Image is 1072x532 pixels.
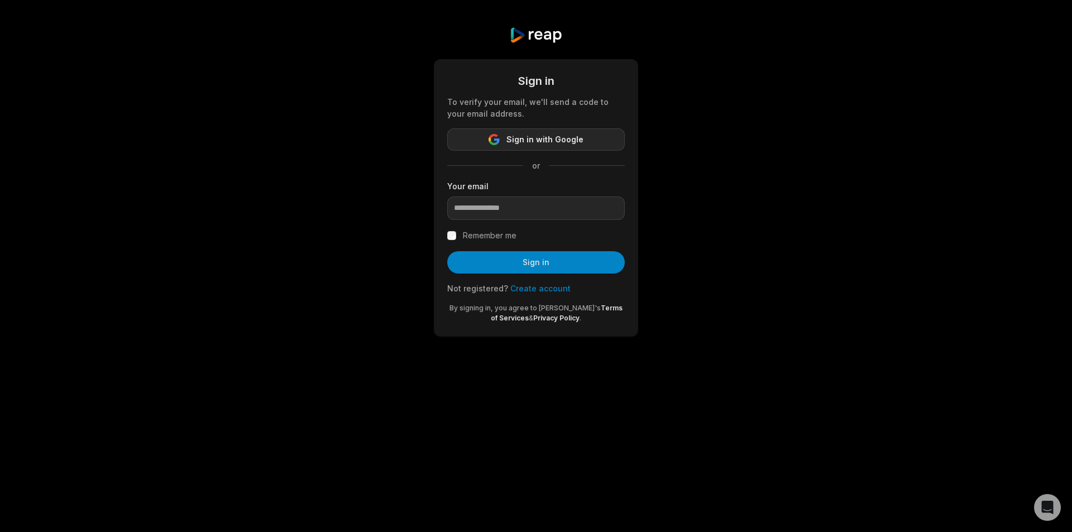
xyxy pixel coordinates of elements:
span: & [529,314,533,322]
label: Remember me [463,229,516,242]
a: Terms of Services [491,304,623,322]
img: reap [509,27,562,44]
a: Privacy Policy [533,314,580,322]
div: To verify your email, we'll send a code to your email address. [447,96,625,119]
button: Sign in with Google [447,128,625,151]
label: Your email [447,180,625,192]
a: Create account [510,284,571,293]
div: Sign in [447,73,625,89]
span: or [523,160,549,171]
span: Not registered? [447,284,508,293]
span: Sign in with Google [506,133,583,146]
div: Open Intercom Messenger [1034,494,1061,521]
button: Sign in [447,251,625,274]
span: By signing in, you agree to [PERSON_NAME]'s [449,304,601,312]
span: . [580,314,581,322]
